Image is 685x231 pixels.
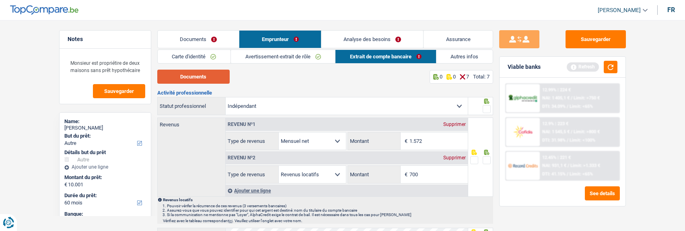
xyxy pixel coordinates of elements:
[158,50,230,63] a: Carte d'identité
[574,95,600,101] span: Limit: >750 €
[508,94,538,103] img: AlphaCredit
[570,171,593,177] span: Limit: <65%
[598,7,641,14] span: [PERSON_NAME]
[64,192,144,199] label: Durée du prêt:
[508,64,541,70] div: Viable banks
[401,132,409,150] span: €
[570,163,600,168] span: Limit: >1.333 €
[335,50,436,63] a: Extrait de compte bancaire
[64,164,146,170] div: Ajouter une ligne
[348,166,401,183] label: Montant
[571,129,572,134] span: /
[574,129,600,134] span: Limit: >800 €
[163,219,492,223] p: Vérifiez avec le tableau correspondant . Veuillez utiliser l'onglet avec votre nom.
[570,138,595,143] span: Limit: <100%
[226,185,468,196] div: Ajouter une ligne
[226,166,278,183] label: Type de revenus
[64,181,67,188] span: €
[542,163,566,168] span: NAI: 931,1 €
[571,95,572,101] span: /
[157,70,230,84] button: Documents
[542,129,570,134] span: NAI: 1 545,5 €
[542,138,566,143] span: DTI: 31.98%
[226,132,278,150] label: Type de revenus
[348,132,401,150] label: Montant
[542,104,566,109] span: DTI: 34.09%
[226,155,257,160] div: Revenu nº2
[568,163,569,168] span: /
[567,171,568,177] span: /
[64,125,146,131] div: [PERSON_NAME]
[68,36,143,43] h5: Notes
[158,118,226,127] label: Revenus
[585,186,620,200] button: See details
[542,171,566,177] span: DTI: 41.15%
[466,74,469,80] p: 7
[163,198,492,202] p: Revenus locatifs
[167,208,492,212] li: Assurez-vous que vous pouvez identifier pour qui cet argent est destiné: nom du titulaire du comp...
[226,122,257,127] div: Revenu nº1
[64,149,146,156] div: Détails but du prêt
[508,158,538,173] img: Record Credits
[441,155,468,160] div: Supprimer
[591,4,648,17] a: [PERSON_NAME]
[424,31,493,48] a: Assurance
[10,5,78,15] img: TopCompare Logo
[542,155,571,160] div: 12.45% | 221 €
[570,104,593,109] span: Limit: <65%
[441,122,468,127] div: Supprimer
[566,30,626,48] button: Sauvegarder
[401,166,409,183] span: €
[453,74,456,80] p: 0
[542,87,571,93] div: 12.99% | 224 €
[93,84,145,98] button: Sauvegarder
[64,174,144,181] label: Montant du prêt:
[158,97,226,115] label: Statut professionnel
[567,62,599,71] div: Refresh
[231,50,335,63] a: Avertissement-extrait de rôle
[436,50,493,63] a: Autres infos
[167,212,492,217] li: Si la communication ne mentionne pas "Loyer", AlphaCredit exige le contrat de bail. Il est nécess...
[542,95,570,101] span: NAI: 1 405,1 €
[321,31,424,48] a: Analyse des besoins
[158,31,239,48] a: Documents
[567,138,568,143] span: /
[239,31,321,48] a: Emprunteur
[667,6,675,14] div: fr
[64,133,144,139] label: But du prêt:
[567,104,568,109] span: /
[229,219,232,223] a: ici
[157,90,493,95] h3: Activité professionnelle
[440,74,442,80] p: 0
[508,124,538,139] img: Cofidis
[473,74,490,80] div: Total: 7
[542,121,568,126] div: 12.9% | 223 €
[64,211,144,217] label: Banque:
[64,118,146,125] div: Name:
[167,204,492,208] li: Pouvoir vérifer la récurrence de ces revenus (3 versements bancaires)
[104,89,134,94] span: Sauvegarder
